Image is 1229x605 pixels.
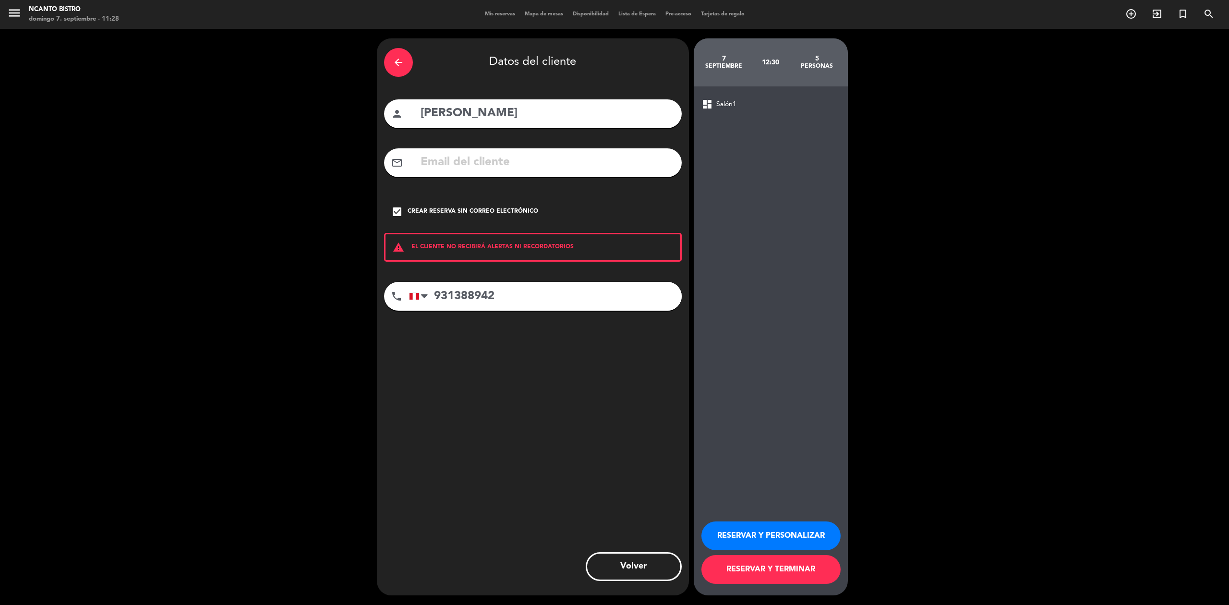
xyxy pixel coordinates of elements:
[384,46,682,79] div: Datos del cliente
[701,55,747,62] div: 7
[393,57,404,68] i: arrow_back
[480,12,520,17] span: Mis reservas
[701,62,747,70] div: septiembre
[794,55,840,62] div: 5
[701,98,713,110] span: dashboard
[1151,8,1163,20] i: exit_to_app
[794,62,840,70] div: personas
[1125,8,1137,20] i: add_circle_outline
[1177,8,1189,20] i: turned_in_not
[391,108,403,120] i: person
[716,99,736,110] span: Salón1
[520,12,568,17] span: Mapa de mesas
[409,282,682,311] input: Número de teléfono...
[7,6,22,24] button: menu
[568,12,614,17] span: Disponibilidad
[29,14,119,24] div: domingo 7. septiembre - 11:28
[410,282,432,310] div: Peru (Perú): +51
[386,242,411,253] i: warning
[408,207,538,217] div: Crear reserva sin correo electrónico
[661,12,696,17] span: Pre-acceso
[614,12,661,17] span: Lista de Espera
[384,233,682,262] div: EL CLIENTE NO RECIBIRÁ ALERTAS NI RECORDATORIOS
[701,555,841,584] button: RESERVAR Y TERMINAR
[747,46,794,79] div: 12:30
[701,521,841,550] button: RESERVAR Y PERSONALIZAR
[391,157,403,169] i: mail_outline
[7,6,22,20] i: menu
[586,552,682,581] button: Volver
[29,5,119,14] div: Ncanto Bistro
[420,153,675,172] input: Email del cliente
[391,206,403,218] i: check_box
[696,12,749,17] span: Tarjetas de regalo
[391,290,402,302] i: phone
[420,104,675,123] input: Nombre del cliente
[1203,8,1215,20] i: search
